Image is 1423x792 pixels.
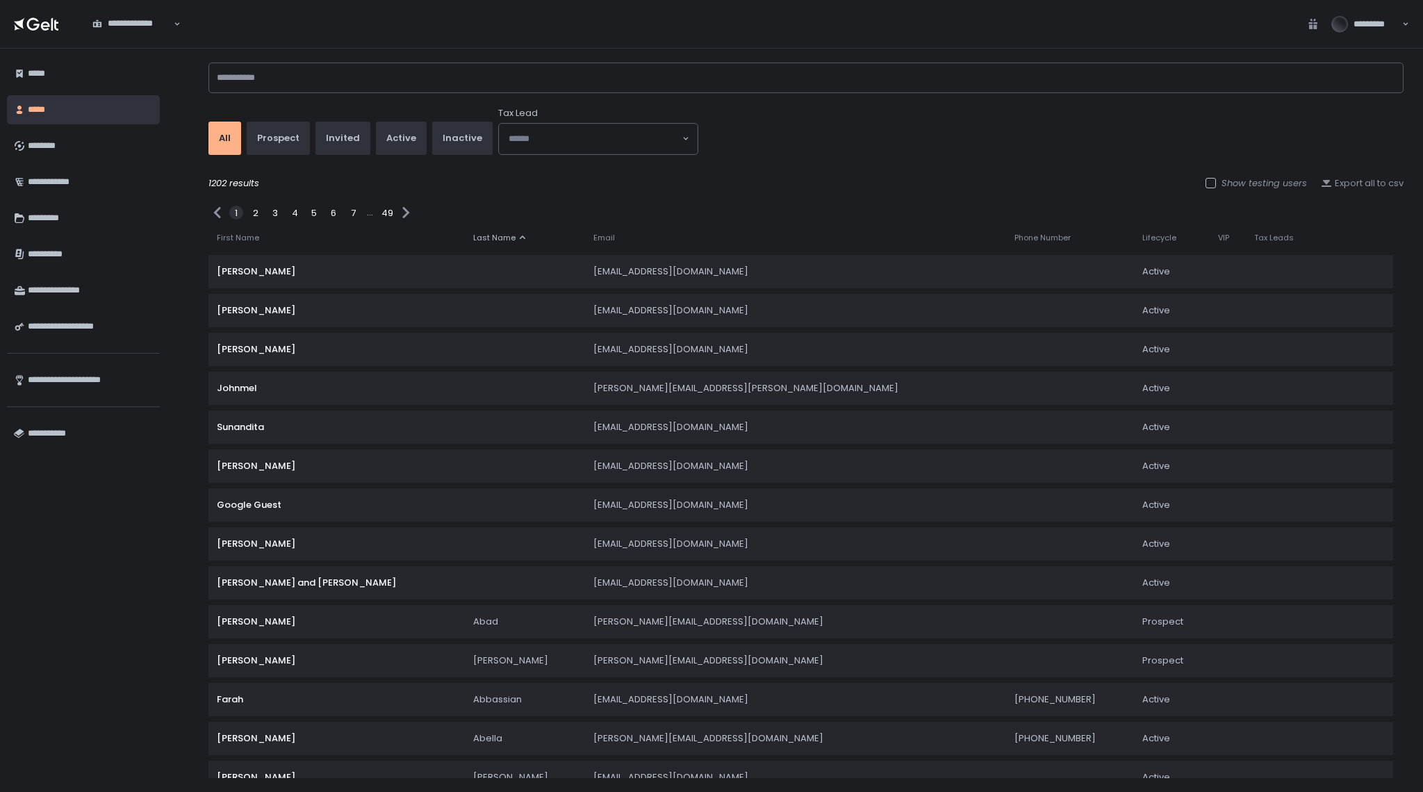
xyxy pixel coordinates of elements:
input: Search for option [92,30,172,44]
div: [PERSON_NAME] [473,654,577,667]
div: ... [367,206,373,219]
button: invited [315,122,370,155]
div: Search for option [83,10,181,39]
span: Tax Lead [498,107,538,119]
div: 6 [327,206,340,220]
div: inactive [443,132,482,145]
div: All [219,132,231,145]
div: [EMAIL_ADDRESS][DOMAIN_NAME] [593,693,998,706]
span: active [1142,460,1170,472]
span: Phone Number [1014,233,1071,243]
span: active [1142,343,1170,356]
span: active [1142,771,1170,784]
span: Email [593,233,615,243]
div: [PERSON_NAME] [473,771,577,784]
div: Farah [217,693,456,706]
div: [PERSON_NAME][EMAIL_ADDRESS][DOMAIN_NAME] [593,732,998,745]
div: 2 [249,206,263,220]
div: [EMAIL_ADDRESS][DOMAIN_NAME] [593,460,998,472]
div: 5 [307,206,321,220]
div: [PHONE_NUMBER] [1014,732,1126,745]
div: 7 [346,206,360,220]
div: 3 [268,206,282,220]
div: [EMAIL_ADDRESS][DOMAIN_NAME] [593,538,998,550]
div: [PERSON_NAME] [217,460,456,472]
span: Last Name [473,233,516,243]
div: [EMAIL_ADDRESS][DOMAIN_NAME] [593,421,998,434]
div: Google Guest [217,499,456,511]
span: First Name [217,233,259,243]
span: active [1142,265,1170,278]
div: [EMAIL_ADDRESS][DOMAIN_NAME] [593,577,998,589]
div: Abbassian [473,693,577,706]
span: active [1142,693,1170,706]
div: 49 [380,206,394,220]
span: Tax Leads [1254,233,1294,243]
span: VIP [1218,233,1229,243]
div: [PERSON_NAME] [217,265,456,278]
div: 4 [288,206,302,220]
div: [PERSON_NAME] [217,304,456,317]
span: Lifecycle [1142,233,1176,243]
span: active [1142,499,1170,511]
button: inactive [432,122,493,155]
button: prospect [247,122,310,155]
span: prospect [1142,616,1183,628]
button: active [376,122,427,155]
div: invited [326,132,360,145]
div: [PERSON_NAME][EMAIL_ADDRESS][DOMAIN_NAME] [593,616,998,628]
div: Search for option [499,124,698,154]
div: Sunandita [217,421,456,434]
div: [PERSON_NAME][EMAIL_ADDRESS][DOMAIN_NAME] [593,654,998,667]
div: [PERSON_NAME][EMAIL_ADDRESS][PERSON_NAME][DOMAIN_NAME] [593,382,998,395]
span: active [1142,577,1170,589]
span: active [1142,304,1170,317]
div: [EMAIL_ADDRESS][DOMAIN_NAME] [593,343,998,356]
div: [PERSON_NAME] [217,654,456,667]
span: active [1142,421,1170,434]
div: [PERSON_NAME] [217,343,456,356]
span: prospect [1142,654,1183,667]
span: active [1142,382,1170,395]
span: active [1142,538,1170,550]
div: Johnmel [217,382,456,395]
div: Abella [473,732,577,745]
div: [PERSON_NAME] [217,771,456,784]
div: [PERSON_NAME] [217,732,456,745]
div: [PHONE_NUMBER] [1014,693,1126,706]
div: [EMAIL_ADDRESS][DOMAIN_NAME] [593,771,998,784]
div: prospect [257,132,299,145]
button: All [208,122,241,155]
span: active [1142,732,1170,745]
div: [PERSON_NAME] [217,616,456,628]
div: [PERSON_NAME] [217,538,456,550]
button: Export all to csv [1321,177,1404,190]
div: [EMAIL_ADDRESS][DOMAIN_NAME] [593,499,998,511]
input: Search for option [509,132,681,146]
div: active [386,132,416,145]
div: 1202 results [208,177,1404,190]
div: Abad [473,616,577,628]
div: [PERSON_NAME] and [PERSON_NAME] [217,577,456,589]
div: [EMAIL_ADDRESS][DOMAIN_NAME] [593,304,998,317]
div: 1 [229,206,243,220]
div: [EMAIL_ADDRESS][DOMAIN_NAME] [593,265,998,278]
